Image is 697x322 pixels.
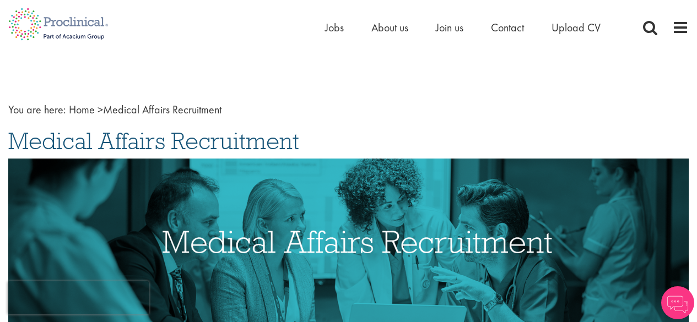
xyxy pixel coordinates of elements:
[491,20,524,35] a: Contact
[8,281,149,314] iframe: reCAPTCHA
[552,20,601,35] a: Upload CV
[661,286,694,319] img: Chatbot
[8,102,66,117] span: You are here:
[8,126,299,156] span: Medical Affairs Recruitment
[325,20,344,35] a: Jobs
[98,102,103,117] span: >
[69,102,221,117] span: Medical Affairs Recruitment
[436,20,463,35] a: Join us
[371,20,408,35] a: About us
[69,102,95,117] a: breadcrumb link to Home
